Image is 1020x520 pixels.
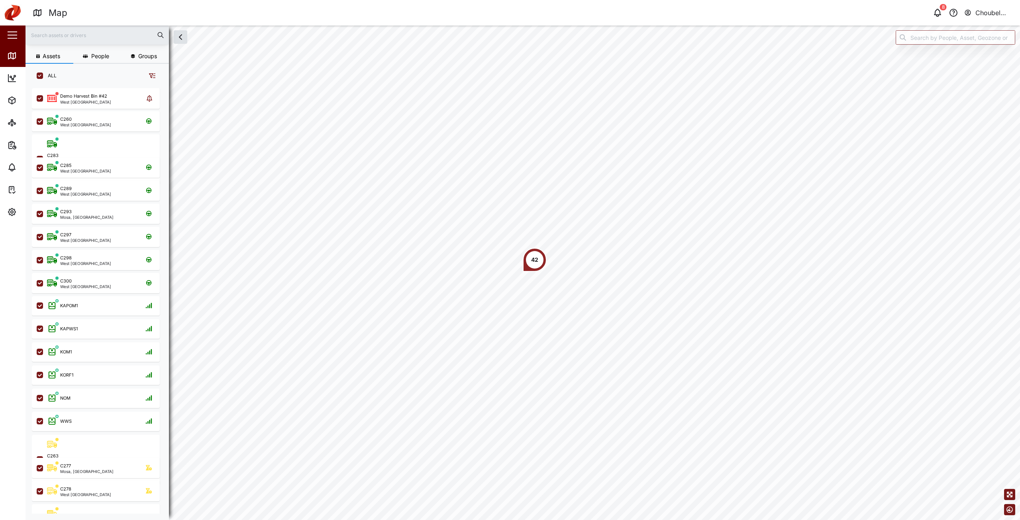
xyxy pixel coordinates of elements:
div: C298 [60,255,72,261]
div: West [GEOGRAPHIC_DATA] [60,100,111,104]
div: Mosa, [GEOGRAPHIC_DATA] [60,215,114,219]
div: C293 [60,208,72,215]
div: Map [21,51,39,60]
div: West [GEOGRAPHIC_DATA] [60,238,111,242]
div: Map marker [523,248,547,272]
div: C297 [60,232,71,238]
div: Choubel Lamera [975,8,1013,18]
div: C289 [60,185,72,192]
div: Tasks [21,185,43,194]
span: Assets [43,53,60,59]
div: KOM1 [60,349,72,355]
div: grid [32,85,169,514]
div: KORF1 [60,372,73,379]
div: West [GEOGRAPHIC_DATA] [60,285,111,288]
canvas: Map [25,26,1020,520]
span: People [91,53,109,59]
div: C277 [60,463,71,469]
div: C300 [60,278,72,285]
input: Search assets or drivers [30,29,164,41]
div: NOM [60,395,71,402]
div: 8 [940,4,947,10]
div: West [GEOGRAPHIC_DATA] [60,192,111,196]
div: KAPOM1 [60,302,78,309]
div: Assets [21,96,45,105]
div: C285 [60,162,72,169]
label: ALL [43,73,57,79]
div: C283 [47,152,59,159]
div: West [GEOGRAPHIC_DATA] [60,123,111,127]
input: Search by People, Asset, Geozone or Place [896,30,1015,45]
div: West [GEOGRAPHIC_DATA] [60,169,111,173]
div: Settings [21,208,49,216]
div: WWS [60,418,72,425]
div: Reports [21,141,48,149]
div: Sites [21,118,40,127]
div: C278 [60,486,71,493]
div: West [GEOGRAPHIC_DATA] [60,261,111,265]
img: Main Logo [4,4,22,22]
button: Choubel Lamera [964,7,1014,18]
div: KAPWS1 [60,326,78,332]
div: Alarms [21,163,45,172]
div: Map [49,6,67,20]
div: 42 [531,255,538,264]
div: West [GEOGRAPHIC_DATA] [60,493,111,496]
span: Groups [138,53,157,59]
div: Dashboard [21,74,57,82]
div: C260 [60,116,72,123]
div: C263 [47,453,59,459]
div: Mosa, [GEOGRAPHIC_DATA] [60,469,114,473]
div: Demo Harvest Bin #42 [60,93,107,100]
